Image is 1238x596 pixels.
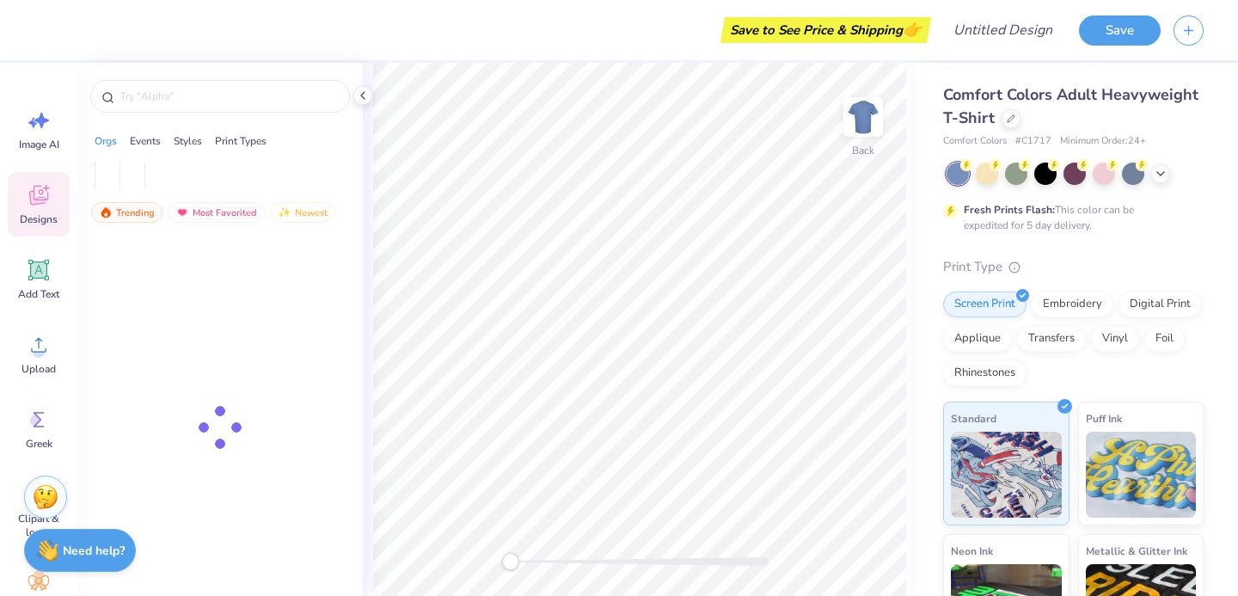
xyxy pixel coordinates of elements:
[943,360,1027,386] div: Rhinestones
[1015,134,1051,149] span: # C1717
[943,257,1204,277] div: Print Type
[1086,542,1187,560] span: Metallic & Glitter Ink
[943,326,1012,352] div: Applique
[20,212,58,226] span: Designs
[1086,409,1122,427] span: Puff Ink
[951,542,993,560] span: Neon Ink
[951,432,1062,518] img: Standard
[215,133,267,149] div: Print Types
[943,84,1198,128] span: Comfort Colors Adult Heavyweight T-Shirt
[502,553,519,570] div: Accessibility label
[119,88,339,105] input: Try "Alpha"
[1017,326,1086,352] div: Transfers
[1144,326,1185,352] div: Foil
[1032,292,1113,317] div: Embroidery
[95,133,117,149] div: Orgs
[19,138,59,151] span: Image AI
[951,409,996,427] span: Standard
[18,287,59,301] span: Add Text
[964,202,1175,233] div: This color can be expedited for 5 day delivery.
[168,202,265,223] div: Most Favorited
[10,512,67,539] span: Clipart & logos
[99,206,113,218] img: trending.gif
[1086,432,1197,518] img: Puff Ink
[964,203,1055,217] strong: Fresh Prints Flash:
[174,133,202,149] div: Styles
[26,437,52,451] span: Greek
[1060,134,1146,149] span: Minimum Order: 24 +
[943,134,1007,149] span: Comfort Colors
[278,206,291,218] img: newest.gif
[1091,326,1139,352] div: Vinyl
[903,19,922,40] span: 👉
[846,100,880,134] img: Back
[63,543,125,559] strong: Need help?
[130,133,161,149] div: Events
[21,362,56,376] span: Upload
[1079,15,1161,46] button: Save
[940,13,1066,47] input: Untitled Design
[175,206,189,218] img: most_fav.gif
[943,292,1027,317] div: Screen Print
[725,17,927,43] div: Save to See Price & Shipping
[1118,292,1202,317] div: Digital Print
[270,202,335,223] div: Newest
[91,202,162,223] div: Trending
[852,143,874,158] div: Back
